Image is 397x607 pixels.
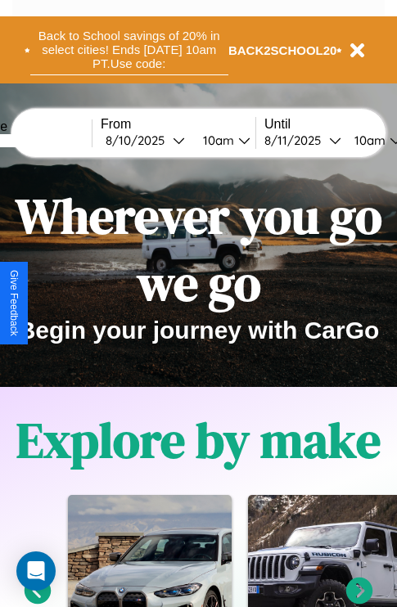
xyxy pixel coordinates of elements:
[106,133,173,148] div: 8 / 10 / 2025
[228,43,337,57] b: BACK2SCHOOL20
[16,551,56,591] div: Open Intercom Messenger
[190,132,255,149] button: 10am
[101,132,190,149] button: 8/10/2025
[30,25,228,75] button: Back to School savings of 20% in select cities! Ends [DATE] 10am PT.Use code:
[16,407,381,474] h1: Explore by make
[101,117,255,132] label: From
[346,133,390,148] div: 10am
[8,270,20,336] div: Give Feedback
[264,133,329,148] div: 8 / 11 / 2025
[195,133,238,148] div: 10am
